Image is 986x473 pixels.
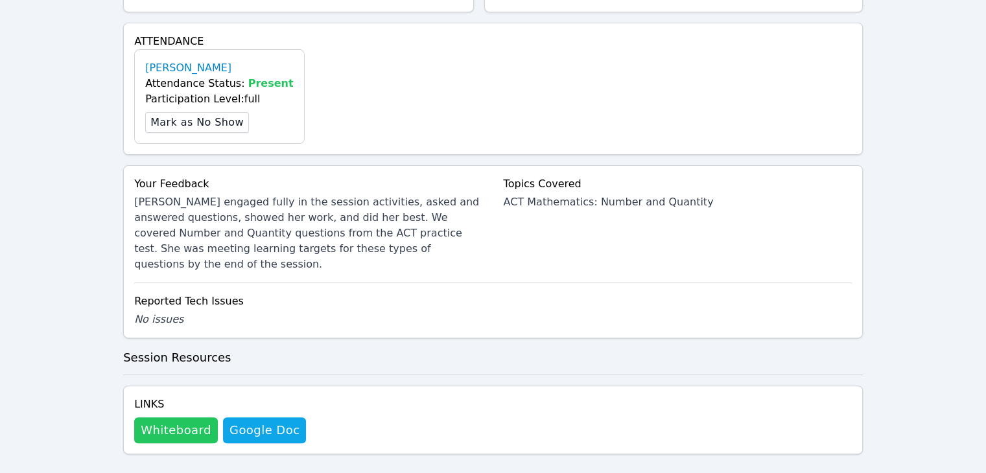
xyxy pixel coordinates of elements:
[134,417,218,443] button: Whiteboard
[504,176,852,192] div: Topics Covered
[145,60,231,76] a: [PERSON_NAME]
[223,417,306,443] a: Google Doc
[123,349,863,367] h3: Session Resources
[134,313,183,325] span: No issues
[145,76,293,91] div: Attendance Status:
[504,194,852,210] div: ACT Mathematics: Number and Quantity
[134,34,852,49] h4: Attendance
[134,294,852,309] div: Reported Tech Issues
[145,112,249,133] button: Mark as No Show
[134,194,482,272] div: [PERSON_NAME] engaged fully in the session activities, asked and answered questions, showed her w...
[134,176,482,192] div: Your Feedback
[134,397,306,412] h4: Links
[145,91,293,107] div: Participation Level: full
[248,77,294,89] span: Present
